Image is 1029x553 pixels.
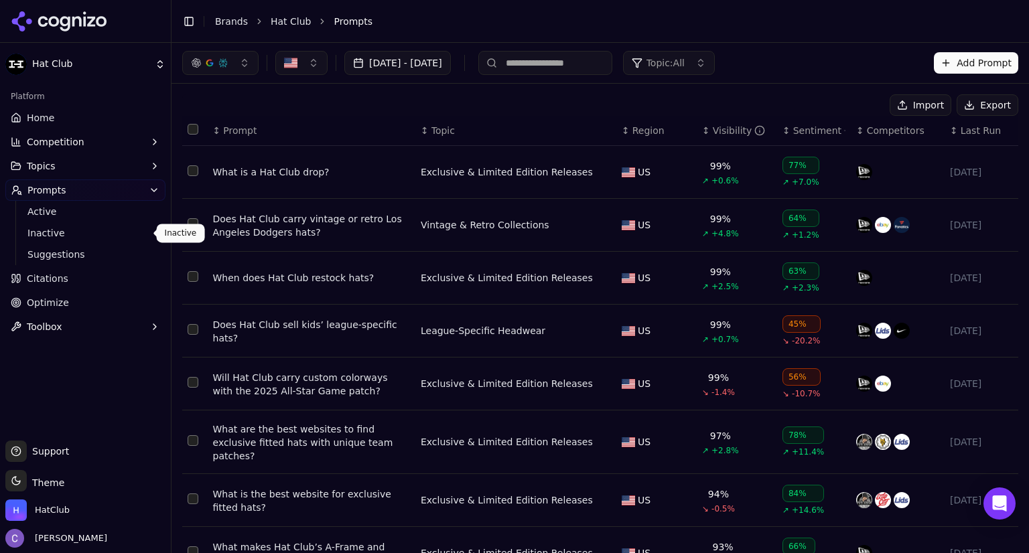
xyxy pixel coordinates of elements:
[35,504,70,516] span: HatClub
[792,177,819,187] span: +7.0%
[188,165,198,176] button: Select row 11
[782,315,821,333] div: 45%
[421,324,545,337] div: League-Specific Headwear
[213,212,410,239] a: Does Hat Club carry vintage or retro Los Angeles Dodgers hats?
[710,265,731,279] div: 99%
[782,426,824,444] div: 78%
[950,218,1013,232] div: [DATE]
[638,324,650,337] span: US
[188,435,198,446] button: Select row 16
[421,493,593,507] div: Exclusive & Limited Edition Releases
[213,271,410,285] a: When does Hat Club restock hats?
[421,271,593,285] a: Exclusive & Limited Edition Releases
[950,165,1013,179] div: [DATE]
[29,532,107,544] span: [PERSON_NAME]
[950,493,1013,507] div: [DATE]
[782,485,824,502] div: 84%
[875,492,891,508] img: ecapcity
[782,505,789,516] span: ↗
[638,435,650,449] span: US
[5,499,27,521] img: HatClub
[5,529,107,548] button: Open user button
[856,492,872,508] img: exclusive fitted
[793,124,845,137] div: Sentiment
[875,434,891,450] img: myfitteds
[213,318,410,345] a: Does Hat Club sell kids’ league-specific hats?
[792,505,824,516] span: +14.6%
[421,435,593,449] a: Exclusive & Limited Edition Releases
[213,422,410,463] a: What are the best websites to find exclusive fitted hats with unique team patches?
[890,94,951,116] button: Import
[27,320,62,333] span: Toolbox
[934,52,1018,74] button: Add Prompt
[213,165,410,179] a: What is a Hat Club drop?
[702,124,772,137] div: ↕Visibility
[702,387,709,398] span: ↘
[777,116,851,146] th: sentiment
[646,56,685,70] span: Topic: All
[223,124,257,137] span: Prompt
[957,94,1018,116] button: Export
[782,283,789,293] span: ↗
[622,437,635,447] img: US flag
[421,165,593,179] a: Exclusive & Limited Edition Releases
[213,124,410,137] div: ↕Prompt
[710,429,731,443] div: 97%
[711,387,735,398] span: -1.4%
[711,334,739,345] span: +0.7%
[782,388,789,399] span: ↘
[622,167,635,177] img: US flag
[22,202,149,221] a: Active
[894,323,910,339] img: nike
[711,503,735,514] span: -0.5%
[344,51,451,75] button: [DATE] - [DATE]
[708,487,729,501] div: 94%
[5,292,165,313] a: Optimize
[421,218,549,232] div: Vintage & Retro Collections
[792,388,820,399] span: -10.7%
[702,228,709,239] span: ↗
[638,493,650,507] span: US
[697,116,777,146] th: brandMentionRate
[702,334,709,345] span: ↗
[215,15,991,28] nav: breadcrumb
[875,323,891,339] img: lids
[711,281,739,292] span: +2.5%
[27,226,144,240] span: Inactive
[27,205,144,218] span: Active
[27,445,69,458] span: Support
[22,224,149,242] a: Inactive
[782,368,821,386] div: 56%
[632,124,665,137] span: Region
[894,434,910,450] img: lids
[188,324,198,335] button: Select row 14
[950,324,1013,337] div: [DATE]
[856,323,872,339] img: new era
[5,107,165,129] a: Home
[27,477,64,488] span: Theme
[782,230,789,240] span: ↗
[856,376,872,392] img: new era
[945,116,1018,146] th: Last Run
[622,273,635,283] img: US flag
[961,124,1001,137] span: Last Run
[5,131,165,153] button: Competition
[5,54,27,75] img: Hat Club
[431,124,455,137] span: Topic
[638,271,650,285] span: US
[875,217,891,233] img: ebay
[711,445,739,456] span: +2.8%
[702,503,709,514] span: ↘
[27,135,84,149] span: Competition
[32,58,149,70] span: Hat Club
[856,270,872,286] img: new era
[421,377,593,390] a: Exclusive & Limited Edition Releases
[622,124,691,137] div: ↕Region
[188,124,198,135] button: Select all rows
[638,218,650,232] span: US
